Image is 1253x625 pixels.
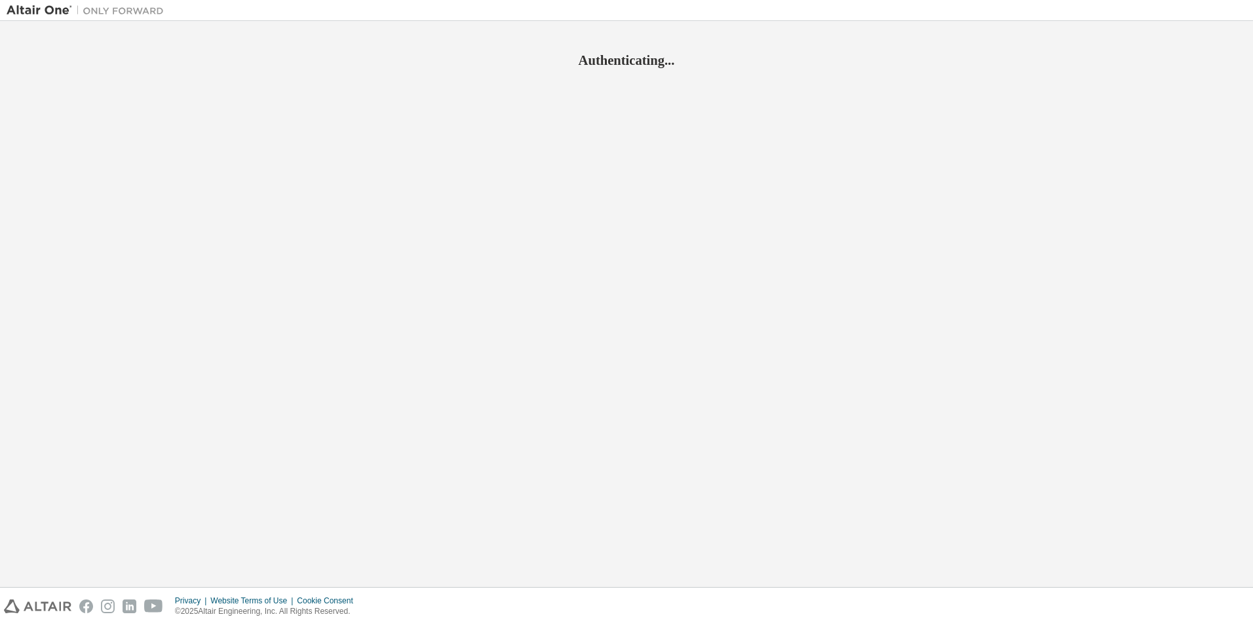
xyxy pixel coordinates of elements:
[79,599,93,613] img: facebook.svg
[7,4,170,17] img: Altair One
[175,596,210,606] div: Privacy
[297,596,360,606] div: Cookie Consent
[101,599,115,613] img: instagram.svg
[7,52,1246,69] h2: Authenticating...
[123,599,136,613] img: linkedin.svg
[144,599,163,613] img: youtube.svg
[4,599,71,613] img: altair_logo.svg
[175,606,361,617] p: © 2025 Altair Engineering, Inc. All Rights Reserved.
[210,596,297,606] div: Website Terms of Use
